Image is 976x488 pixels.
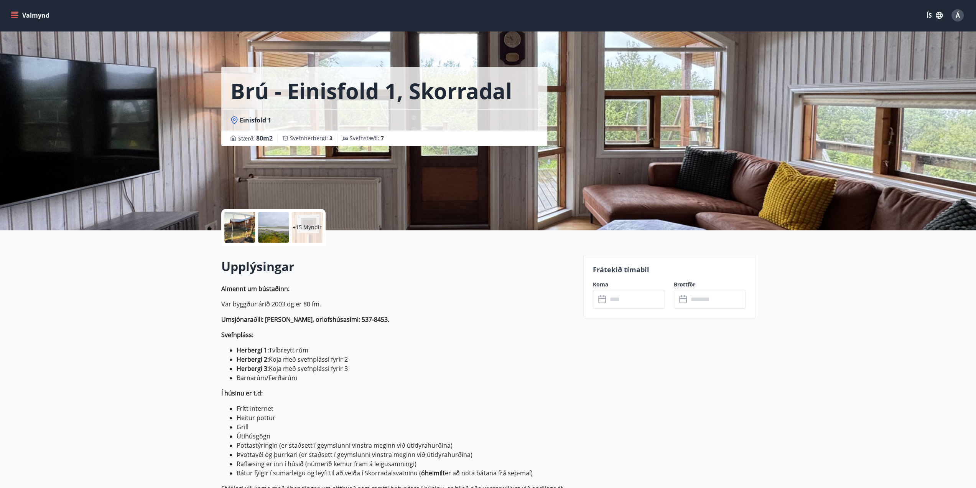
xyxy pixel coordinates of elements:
p: Frátekið tímabil [593,265,746,275]
li: Koja með svefnplássi fyrir 2 [237,355,574,364]
span: 3 [329,134,332,142]
li: Heitur pottur [237,413,574,422]
li: Grill [237,422,574,432]
button: menu [9,8,53,22]
span: Á [956,11,960,20]
span: 7 [381,134,384,142]
li: Tvíbreytt rúm [237,346,574,355]
li: Útihúsgögn [237,432,574,441]
li: Frítt internet [237,404,574,413]
strong: Herbergi 1: [237,346,269,354]
li: Pottastýringin (er staðsett í geymslunni vinstra meginn við útidyrahurðina) [237,441,574,450]
strong: Svefnpláss: [221,331,253,339]
p: +15 Myndir [293,223,322,231]
strong: Herbergi 3: [237,364,269,373]
li: Koja með svefnplássi fyrir 3 [237,364,574,373]
li: Barnarúm/Ferðarúm [237,373,574,382]
label: Brottför [674,281,746,288]
button: Á [948,6,967,25]
strong: Herbergi 2: [237,355,269,364]
span: Svefnherbergi : [290,134,332,142]
span: Svefnstæði : [350,134,384,142]
strong: óheimilt [421,469,445,477]
h1: Brú - Einisfold 1, Skorradal [230,76,512,105]
li: Þvottavél og þurrkari (er staðsett í geymslunni vinstra meginn við útidyrahurðina) [237,450,574,459]
span: Einisfold 1 [240,116,271,124]
p: Var byggður árið 2003 og er 80 fm. [221,299,574,309]
strong: Umsjónaraðili: [PERSON_NAME], orlofshúsasími: 537-8453. [221,315,389,324]
span: 80 m2 [256,134,273,142]
h2: Upplýsingar [221,258,574,275]
span: Stærð : [238,134,273,143]
strong: Í húsinu er t.d: [221,389,263,397]
button: ÍS [922,8,947,22]
strong: Almennt um bústaðinn: [221,285,290,293]
li: Bátur fylgir í sumarleigu og leyfi til að veiða í Skorradalsvatninu ( er að nota bátana frá sep-maí) [237,468,574,478]
li: Raflæsing er inn í húsið (númerið kemur fram á leigusamningi) [237,459,574,468]
label: Koma [593,281,665,288]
